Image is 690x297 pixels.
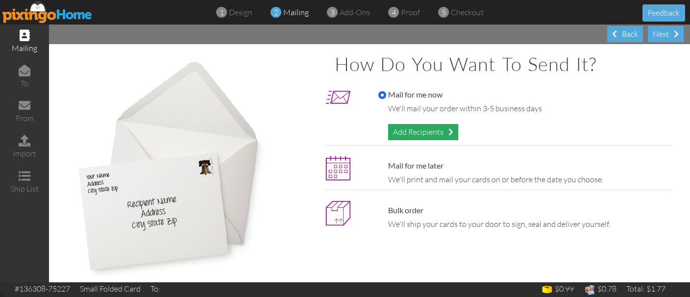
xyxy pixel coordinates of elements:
img: bulk_icon-5.png [325,200,351,226]
img: pixingo logo [2,1,93,23]
div: Add Recipients [388,124,458,140]
button: Feedback [642,4,685,22]
span: 5 [442,7,446,18]
h1: How do you want to send it? [335,54,673,74]
img: expense-icon.png [584,284,596,296]
span: mailing [283,7,309,17]
span: 3 [330,7,335,18]
input: Mail for me later [378,162,386,170]
span: checkout [451,7,484,17]
span: proof [401,7,420,17]
span: To: [150,284,160,294]
td: $0.78 [579,282,621,297]
span: 2 [274,7,278,18]
div: We'll mail your order within 3-5 business days [388,103,668,114]
img: mailnow_icon.png [325,84,351,110]
div: We'll ship your cards to your door to sign, seal and deliver yourself. [388,219,668,230]
div: Total: $1.77 [626,283,665,295]
div: We'll print and mail your cards on or before the date you choose. [388,174,668,185]
label: Bulk order [378,205,423,216]
span: add-ons [340,7,370,17]
div: Next [648,26,684,42]
img: points-icon.png [541,284,553,296]
span: 1 [220,7,224,18]
img: maillater.png [325,155,351,181]
td: #136308-75227 [10,282,75,296]
label: Mail for me now [378,89,443,100]
span: design [229,7,252,17]
td: $0.99 [536,282,579,297]
input: Bulk order [378,207,386,215]
label: Mail for me later [378,160,444,172]
input: Mail for me now [378,91,386,99]
div: Back [607,26,643,42]
span: 4 [392,7,396,18]
td: Small Folded Card [75,282,146,296]
img: mail-cards.jpg [66,54,270,282]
